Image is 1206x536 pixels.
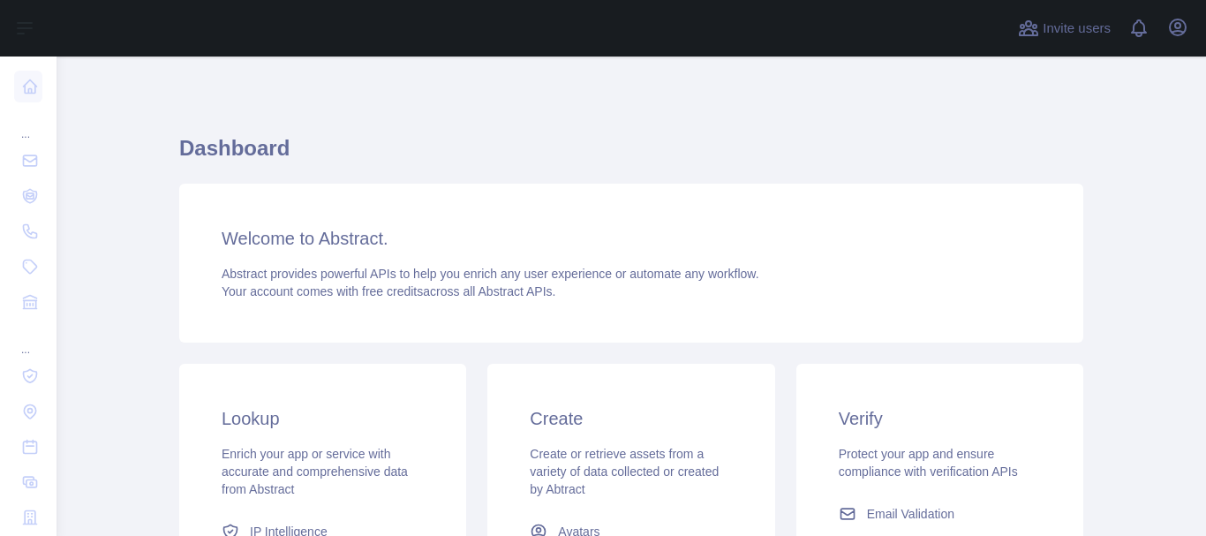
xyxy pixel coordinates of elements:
h3: Welcome to Abstract. [222,226,1041,251]
span: Abstract provides powerful APIs to help you enrich any user experience or automate any workflow. [222,267,759,281]
span: Create or retrieve assets from a variety of data collected or created by Abtract [530,447,719,496]
div: ... [14,321,42,357]
h3: Verify [839,406,1041,431]
h3: Create [530,406,732,431]
span: Invite users [1043,19,1111,39]
div: ... [14,106,42,141]
span: Protect your app and ensure compliance with verification APIs [839,447,1018,479]
span: Your account comes with across all Abstract APIs. [222,284,555,298]
span: Enrich your app or service with accurate and comprehensive data from Abstract [222,447,408,496]
a: Email Validation [832,498,1048,530]
span: free credits [362,284,423,298]
span: Email Validation [867,505,954,523]
button: Invite users [1014,14,1114,42]
h1: Dashboard [179,134,1083,177]
h3: Lookup [222,406,424,431]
